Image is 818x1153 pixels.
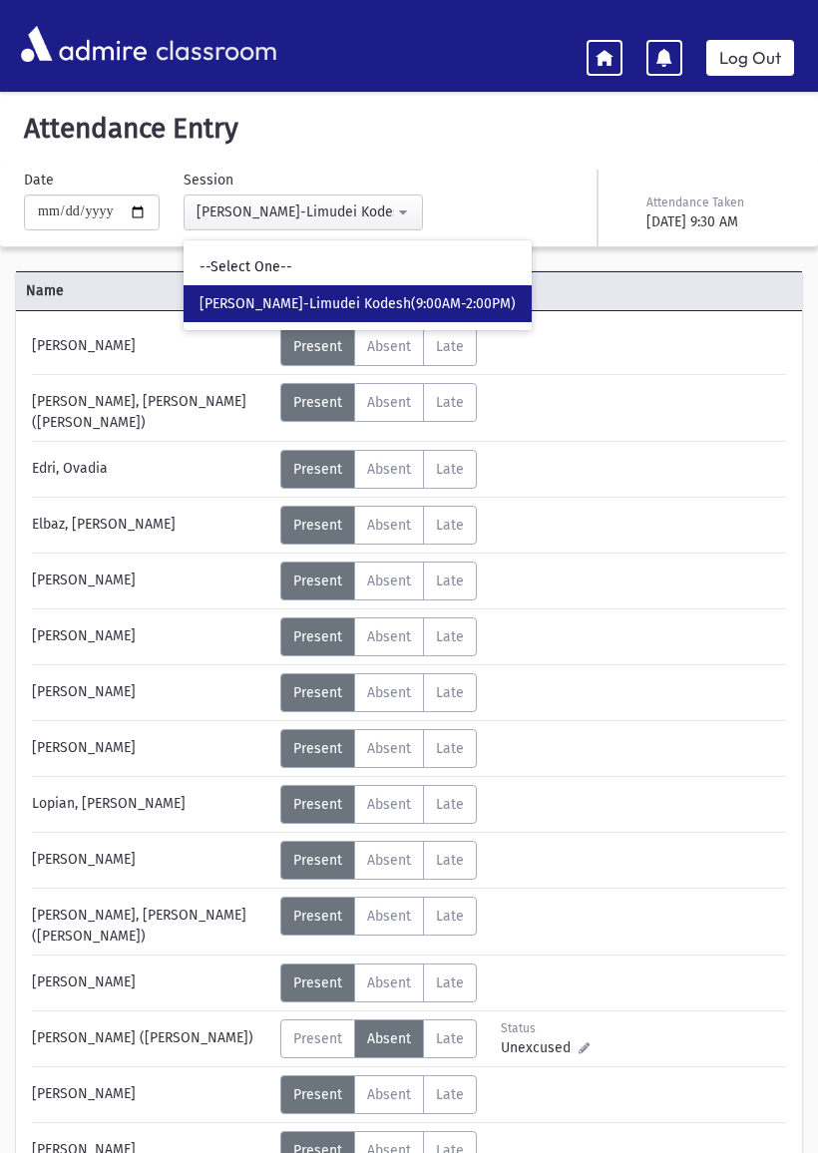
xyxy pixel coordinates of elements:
[367,517,411,534] span: Absent
[16,280,278,301] span: Name
[280,562,477,600] div: AttTypes
[22,327,280,366] div: [PERSON_NAME]
[367,1030,411,1047] span: Absent
[280,729,477,768] div: AttTypes
[367,974,411,991] span: Absent
[706,40,794,76] a: Log Out
[436,517,464,534] span: Late
[293,394,342,411] span: Present
[293,974,342,991] span: Present
[293,338,342,355] span: Present
[436,852,464,869] span: Late
[436,908,464,925] span: Late
[646,193,790,211] div: Attendance Taken
[367,852,411,869] span: Absent
[152,18,277,71] span: classroom
[293,1030,342,1047] span: Present
[293,796,342,813] span: Present
[16,21,152,67] img: AdmirePro
[22,617,280,656] div: [PERSON_NAME]
[646,211,790,232] div: [DATE] 9:30 AM
[280,963,477,1002] div: AttTypes
[22,383,280,433] div: [PERSON_NAME], [PERSON_NAME] ([PERSON_NAME])
[184,170,233,191] label: Session
[293,684,342,701] span: Present
[436,974,464,991] span: Late
[293,852,342,869] span: Present
[501,1037,579,1058] span: Unexcused
[293,628,342,645] span: Present
[16,112,802,146] h5: Attendance Entry
[293,908,342,925] span: Present
[367,394,411,411] span: Absent
[280,617,477,656] div: AttTypes
[293,740,342,757] span: Present
[367,684,411,701] span: Absent
[436,628,464,645] span: Late
[22,963,280,1002] div: [PERSON_NAME]
[501,1019,590,1037] div: Status
[367,908,411,925] span: Absent
[367,573,411,589] span: Absent
[436,684,464,701] span: Late
[22,1075,280,1114] div: [PERSON_NAME]
[22,841,280,880] div: [PERSON_NAME]
[22,506,280,545] div: Elbaz, [PERSON_NAME]
[22,673,280,712] div: [PERSON_NAME]
[436,573,464,589] span: Late
[436,338,464,355] span: Late
[280,506,477,545] div: AttTypes
[22,785,280,824] div: Lopian, [PERSON_NAME]
[22,897,280,947] div: [PERSON_NAME], [PERSON_NAME] ([PERSON_NAME])
[22,729,280,768] div: [PERSON_NAME]
[280,841,477,880] div: AttTypes
[293,517,342,534] span: Present
[24,170,54,191] label: Date
[22,1019,280,1058] div: [PERSON_NAME] ([PERSON_NAME])
[280,383,477,422] div: AttTypes
[280,327,477,366] div: AttTypes
[436,796,464,813] span: Late
[293,461,342,478] span: Present
[367,461,411,478] span: Absent
[367,796,411,813] span: Absent
[436,1030,464,1047] span: Late
[280,673,477,712] div: AttTypes
[436,461,464,478] span: Late
[184,194,423,230] button: Morah Roizy-Limudei Kodesh(9:00AM-2:00PM)
[22,562,280,600] div: [PERSON_NAME]
[367,628,411,645] span: Absent
[280,1019,477,1058] div: AttTypes
[22,450,280,489] div: Edri, Ovadia
[436,394,464,411] span: Late
[367,740,411,757] span: Absent
[280,450,477,489] div: AttTypes
[200,294,516,314] span: [PERSON_NAME]-Limudei Kodesh(9:00AM-2:00PM)
[293,573,342,589] span: Present
[436,740,464,757] span: Late
[367,338,411,355] span: Absent
[280,897,477,936] div: AttTypes
[200,257,292,277] span: --Select One--
[280,785,477,824] div: AttTypes
[197,201,394,222] div: [PERSON_NAME]-Limudei Kodesh(9:00AM-2:00PM)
